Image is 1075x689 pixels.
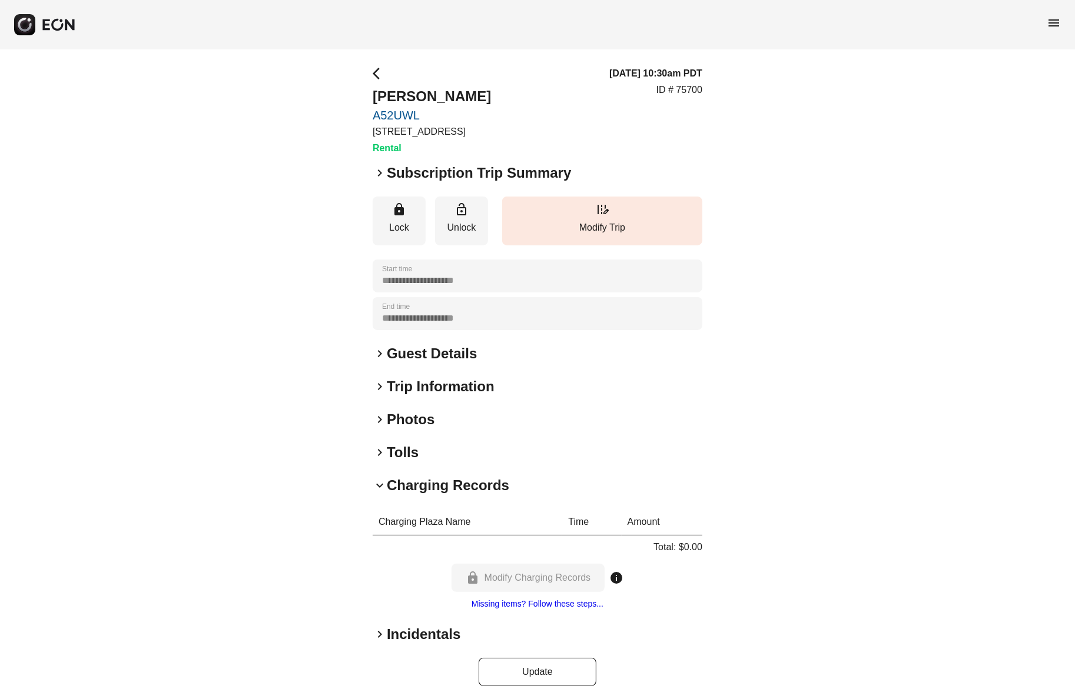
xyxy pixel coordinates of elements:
[622,509,702,535] th: Amount
[373,125,491,139] p: [STREET_ADDRESS]
[508,221,696,235] p: Modify Trip
[373,412,387,427] span: keyboard_arrow_right
[373,108,491,122] a: A52UWL
[435,197,488,245] button: Unlock
[392,202,406,217] span: lock
[1047,16,1061,30] span: menu
[373,445,387,460] span: keyboard_arrow_right
[373,509,562,535] th: Charging Plaza Name
[387,164,571,182] h2: Subscription Trip Summary
[387,344,477,363] h2: Guest Details
[379,221,420,235] p: Lock
[373,141,491,155] h3: Rental
[373,166,387,180] span: keyboard_arrow_right
[387,377,495,396] h2: Trip Information
[373,627,387,641] span: keyboard_arrow_right
[387,410,434,429] h2: Photos
[387,625,460,644] h2: Incidentals
[472,599,603,608] a: Missing items? Follow these steps...
[373,197,426,245] button: Lock
[373,380,387,394] span: keyboard_arrow_right
[479,658,596,686] button: Update
[562,509,621,535] th: Time
[373,478,387,492] span: keyboard_arrow_down
[595,202,609,217] span: edit_road
[373,347,387,361] span: keyboard_arrow_right
[502,197,702,245] button: Modify Trip
[387,443,419,462] h2: Tolls
[609,66,702,81] h3: [DATE] 10:30am PDT
[653,540,702,554] p: Total: $0.00
[454,202,469,217] span: lock_open
[609,571,623,585] span: info
[373,87,491,106] h2: [PERSON_NAME]
[656,83,702,97] p: ID # 75700
[387,476,509,495] h2: Charging Records
[373,66,387,81] span: arrow_back_ios
[441,221,482,235] p: Unlock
